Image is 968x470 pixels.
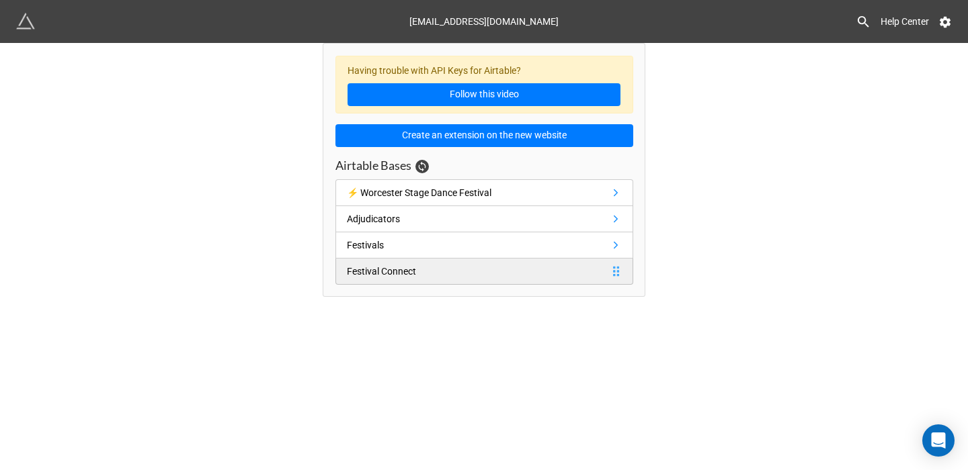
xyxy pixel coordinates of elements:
[348,83,620,106] a: Follow this video
[335,206,633,232] a: Adjudicators
[16,12,35,31] img: miniextensions-icon.73ae0678.png
[409,9,559,34] div: [EMAIL_ADDRESS][DOMAIN_NAME]
[335,179,633,206] a: ⚡️ Worcester Stage Dance Festival
[347,185,491,200] div: ⚡️ Worcester Stage Dance Festival
[335,56,633,114] div: Having trouble with API Keys for Airtable?
[335,158,411,173] h3: Airtable Bases
[335,258,633,285] a: Festival Connect
[347,264,416,279] div: Festival Connect
[415,160,429,173] a: Sync Base Structure
[922,424,955,457] div: Open Intercom Messenger
[335,232,633,258] a: Festivals
[335,124,633,147] button: Create an extension on the new website
[347,211,400,226] div: Adjudicators
[871,9,938,34] a: Help Center
[347,238,384,252] div: Festivals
